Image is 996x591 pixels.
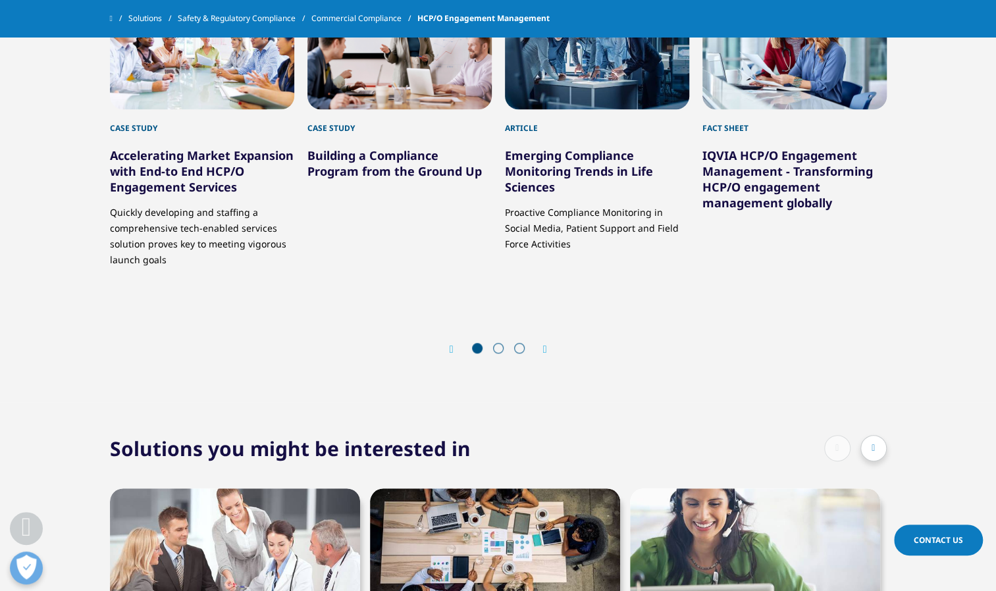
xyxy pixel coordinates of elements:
a: Emerging Compliance Monitoring Trends in Life Sciences [505,147,653,195]
span: Contact Us [914,534,963,546]
h2: Solutions you might be interested in [110,435,471,462]
a: Safety & Regulatory Compliance [178,7,311,30]
a: IQVIA HCP/O Engagement Management - Transforming HCP/O engagement management globally [702,147,873,211]
a: Accelerating Market Expansion with End-to End HCP/O Engagement Services [110,147,294,195]
span: HCP/O Engagement Management [417,7,550,30]
a: Contact Us [894,525,983,555]
div: Fact Sheet [702,109,887,134]
div: Article [505,109,689,134]
button: Open Preferences [10,552,43,584]
p: Quickly developing and staffing a comprehensive tech-enabled services solution proves key to meet... [110,195,294,268]
div: Next slide [530,343,547,355]
div: Case Study [110,109,294,134]
div: Previous slide [450,343,467,355]
a: Building a Compliance Program from the Ground Up [307,147,482,179]
div: Case Study [307,109,492,134]
p: Proactive Compliance Monitoring in Social Media, Patient Support and Field Force Activities [505,195,689,252]
a: Commercial Compliance [311,7,417,30]
a: Solutions [128,7,178,30]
